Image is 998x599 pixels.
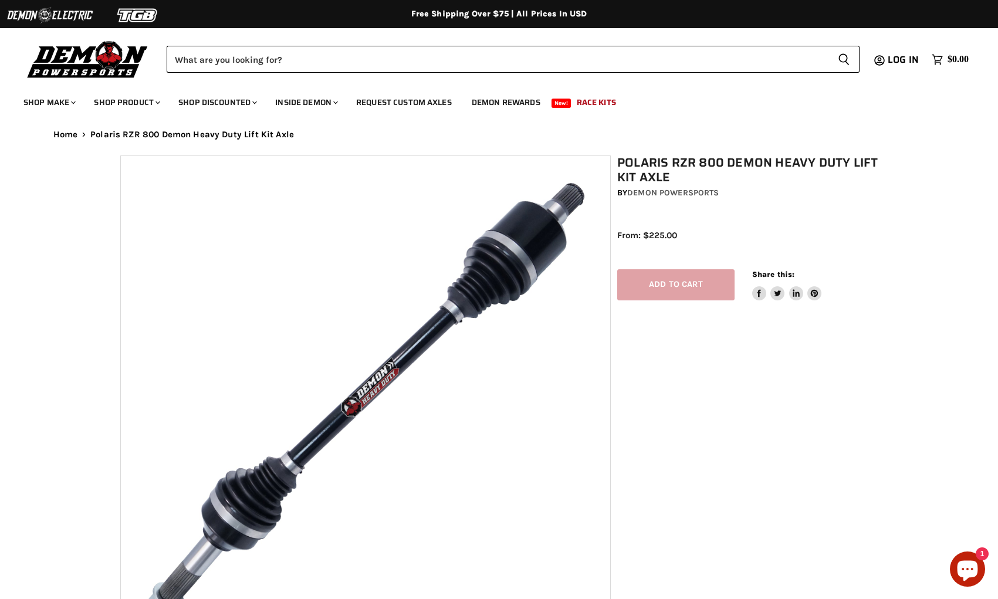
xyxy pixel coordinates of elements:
span: Log in [888,52,919,67]
img: TGB Logo 2 [94,4,182,26]
img: Demon Powersports [23,38,152,80]
a: Shop Product [85,90,167,114]
nav: Breadcrumbs [30,130,969,140]
a: Demon Powersports [627,188,719,198]
img: Demon Electric Logo 2 [6,4,94,26]
span: From: $225.00 [617,230,677,241]
a: Inside Demon [266,90,345,114]
a: Shop Discounted [170,90,264,114]
span: New! [552,99,571,108]
a: Home [53,130,78,140]
button: Search [828,46,860,73]
a: Log in [882,55,926,65]
form: Product [167,46,860,73]
ul: Main menu [15,86,966,114]
inbox-online-store-chat: Shopify online store chat [946,551,989,590]
div: Free Shipping Over $75 | All Prices In USD [30,9,969,19]
aside: Share this: [752,269,822,300]
span: $0.00 [948,54,969,65]
a: Request Custom Axles [347,90,461,114]
input: Search [167,46,828,73]
span: Polaris RZR 800 Demon Heavy Duty Lift Kit Axle [90,130,294,140]
a: $0.00 [926,51,975,68]
h1: Polaris RZR 800 Demon Heavy Duty Lift Kit Axle [617,155,885,185]
a: Demon Rewards [463,90,549,114]
a: Shop Make [15,90,83,114]
div: by [617,187,885,199]
a: Race Kits [568,90,625,114]
span: Share this: [752,270,794,279]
